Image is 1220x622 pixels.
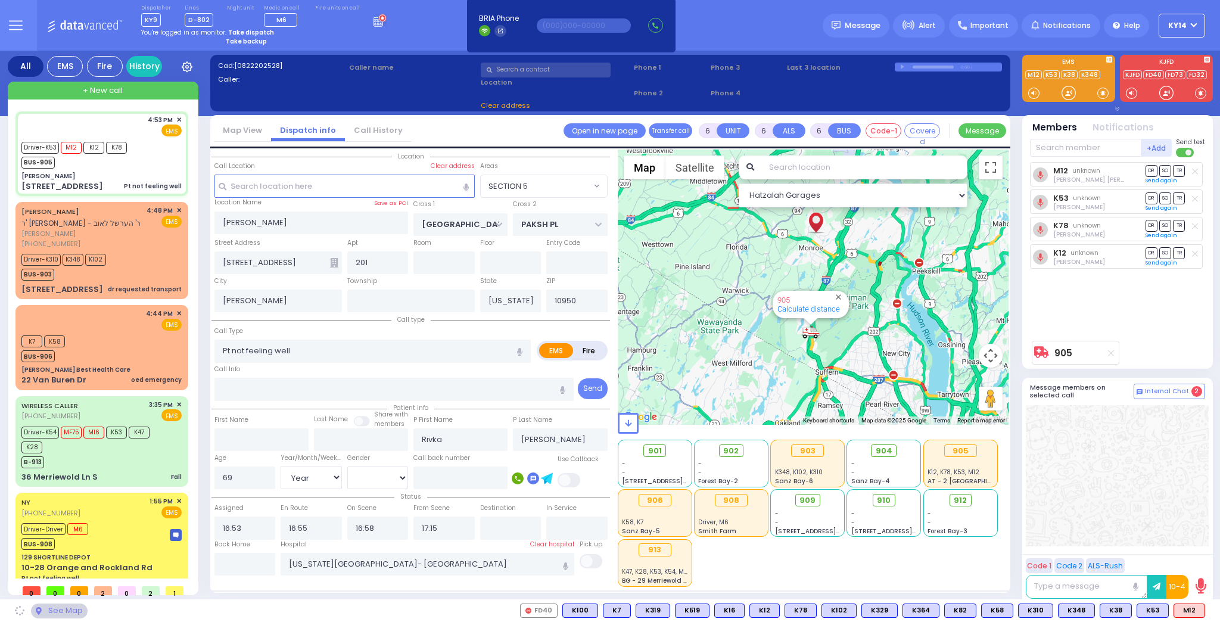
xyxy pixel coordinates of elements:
[1191,386,1202,397] span: 2
[675,604,709,618] div: K519
[749,604,780,618] div: BLS
[902,604,939,618] div: K364
[480,276,497,286] label: State
[775,477,813,486] span: Sanz Bay-6
[1025,70,1042,79] a: M12
[639,494,671,507] div: 906
[1053,248,1066,257] a: K12
[345,125,412,136] a: Call History
[1030,139,1141,157] input: Search member
[21,239,80,248] span: [PHONE_NUMBER]
[1146,259,1177,266] a: Send again
[1079,70,1100,79] a: K348
[61,142,82,154] span: M12
[572,343,606,358] label: Fire
[622,567,708,576] span: K47, K28, K53, K54, MF75, M16
[413,415,453,425] label: P First Name
[1054,558,1084,573] button: Code 2
[21,562,152,574] div: 10-28 Orange and Rockland Rd
[1134,384,1205,399] button: Internal Chat 2
[621,409,660,425] a: Open this area in Google Maps (opens a new window)
[21,441,42,453] span: K28
[166,586,183,595] span: 1
[106,142,127,154] span: K78
[851,468,855,477] span: -
[578,378,608,399] button: Send
[1043,70,1060,79] a: K53
[1030,384,1134,399] h5: Message members on selected call
[622,468,625,477] span: -
[861,604,898,618] div: BLS
[791,444,824,458] div: 903
[877,495,891,506] span: 910
[315,5,360,12] label: Fire units on call
[1137,604,1169,618] div: BLS
[87,56,123,77] div: Fire
[1072,166,1100,175] span: unknown
[1053,257,1105,266] span: Bernard Babad
[481,77,630,88] label: Location
[228,28,274,37] strong: Take dispatch
[8,56,43,77] div: All
[218,74,346,85] label: Caller:
[488,181,528,192] span: SECTION 5
[70,586,88,595] span: 0
[648,445,662,457] span: 901
[1159,165,1171,176] span: SO
[150,497,173,506] span: 1:55 PM
[61,427,82,438] span: MF75
[828,123,861,138] button: BUS
[539,343,574,358] label: EMS
[481,175,591,197] span: SECTION 5
[479,13,519,24] span: BRIA Phone
[1145,387,1189,396] span: Internal Chat
[480,161,498,171] label: Areas
[281,540,307,549] label: Hospital
[21,350,55,362] span: BUS-906
[214,161,255,171] label: Call Location
[374,410,408,419] small: Share with
[624,155,665,179] button: Show street map
[149,400,173,409] span: 3:35 PM
[391,315,431,324] span: Call type
[21,157,55,169] span: BUS-905
[481,101,530,110] span: Clear address
[146,309,173,318] span: 4:44 PM
[1053,203,1105,212] span: Hershel Lowy
[1146,220,1157,231] span: DR
[845,20,880,32] span: Message
[715,494,748,507] div: 908
[928,527,967,536] span: Forest Bay-3
[546,238,580,248] label: Entry Code
[821,604,857,618] div: K102
[234,61,282,70] span: [0822202528]
[622,459,625,468] span: -
[513,415,552,425] label: P Last Name
[821,604,857,618] div: BLS
[21,229,142,239] span: [PERSON_NAME]
[161,125,182,136] span: EMS
[1093,121,1154,135] button: Notifications
[711,88,783,98] span: Phone 4
[622,576,689,585] span: BG - 29 Merriewold S.
[21,181,103,192] div: [STREET_ADDRESS]
[1137,389,1143,395] img: comment-alt.png
[546,503,577,513] label: In Service
[44,335,65,347] span: K58
[413,503,450,513] label: From Scene
[185,13,213,27] span: D-802
[106,427,127,438] span: K53
[634,63,707,73] span: Phone 1
[413,200,435,209] label: Cross 1
[928,509,931,518] span: -
[218,61,346,71] label: Cad:
[47,56,83,77] div: EMS
[851,527,964,536] span: [STREET_ADDRESS][PERSON_NAME]
[214,415,248,425] label: First Name
[928,518,931,527] span: -
[1053,175,1159,184] span: Moshe Mier Silberstein
[1022,59,1115,67] label: EMS
[622,518,643,527] span: K58, K7
[851,518,855,527] span: -
[802,325,820,340] div: 905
